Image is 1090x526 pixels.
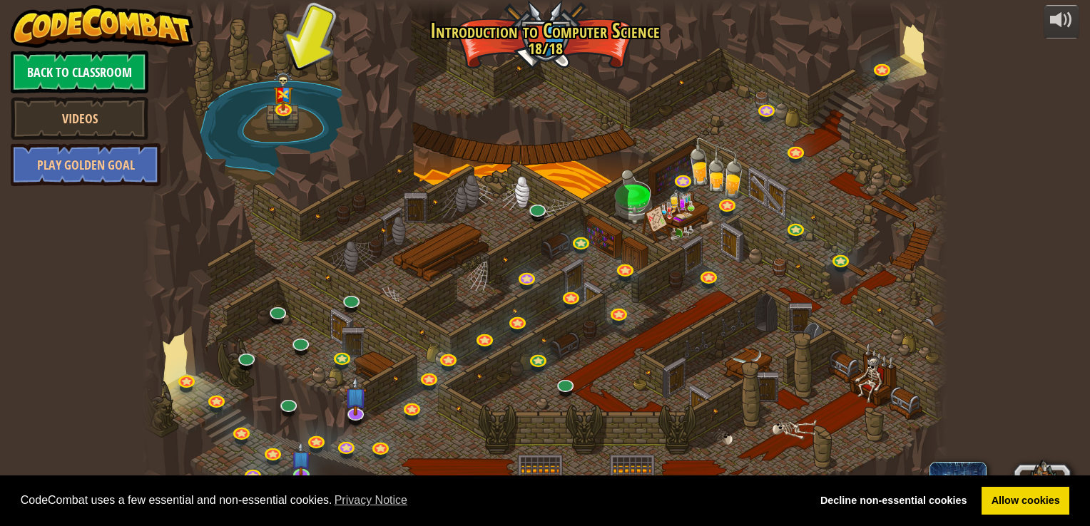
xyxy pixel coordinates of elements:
img: level-banner-unstarted-subscriber.png [291,441,311,475]
img: level-banner-unstarted-subscriber.png [344,376,367,415]
img: level-banner-multiplayer.png [274,71,294,111]
a: Back to Classroom [11,51,148,93]
a: allow cookies [982,487,1069,515]
span: CodeCombat uses a few essential and non-essential cookies. [21,490,800,511]
a: Play Golden Goal [11,143,161,186]
button: Adjust volume [1044,5,1079,38]
img: CodeCombat - Learn how to code by playing a game [11,5,193,48]
a: deny cookies [810,487,977,515]
a: learn more about cookies [332,490,410,511]
a: Videos [11,97,148,140]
